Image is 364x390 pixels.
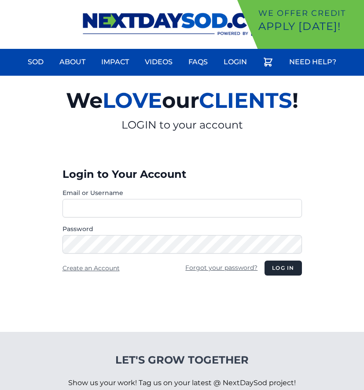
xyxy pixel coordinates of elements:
p: Apply [DATE]! [258,19,360,33]
p: We offer Credit [258,7,360,19]
label: Email or Username [63,188,302,197]
label: Password [63,224,302,233]
a: Impact [96,52,134,73]
a: Login [218,52,252,73]
p: LOGIN to your account [7,118,357,132]
h2: We our ! [7,83,357,118]
a: Forgot your password? [185,264,257,272]
h4: Let's Grow Together [68,353,296,367]
a: Videos [140,52,178,73]
a: About [54,52,91,73]
span: LOVE [103,88,162,113]
a: Sod [22,52,49,73]
a: Need Help? [284,52,342,73]
span: CLIENTS [199,88,292,113]
a: FAQs [183,52,213,73]
a: Create an Account [63,264,120,272]
h3: Login to Your Account [63,167,302,181]
button: Log in [265,261,301,276]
